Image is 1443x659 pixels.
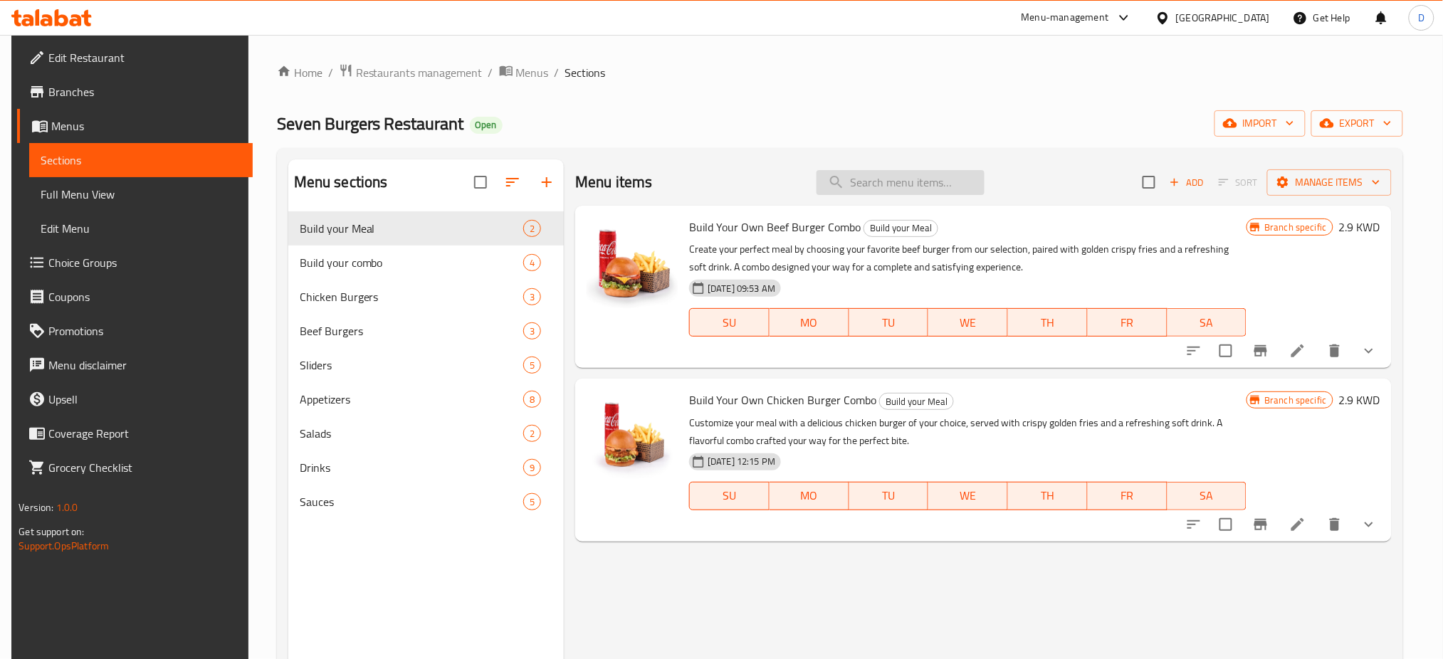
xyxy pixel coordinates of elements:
a: Menu disclaimer [17,348,253,382]
button: Branch-specific-item [1244,334,1278,368]
div: Build your combo4 [288,246,565,280]
div: [GEOGRAPHIC_DATA] [1176,10,1270,26]
span: Add item [1164,172,1210,194]
button: TU [849,308,929,337]
span: Promotions [48,322,241,339]
div: Salads [300,425,523,442]
div: Beef Burgers3 [288,314,565,348]
span: Select all sections [466,167,495,197]
div: Build your Meal [300,220,523,237]
span: WE [934,485,1002,506]
span: Branches [48,83,241,100]
button: SU [689,308,770,337]
div: Build your Meal [879,393,954,410]
span: Branch specific [1259,221,1332,234]
div: Chicken Burgers3 [288,280,565,314]
div: items [523,391,541,408]
div: items [523,425,541,442]
a: Full Menu View [29,177,253,211]
button: delete [1318,507,1352,542]
span: SU [696,312,764,333]
span: Get support on: [19,522,84,541]
button: WE [928,482,1008,510]
span: Select section first [1210,172,1267,194]
span: Choice Groups [48,254,241,271]
button: sort-choices [1177,507,1211,542]
span: Restaurants management [356,64,483,81]
span: Manage items [1279,174,1380,191]
div: Sliders5 [288,348,565,382]
span: 3 [524,290,540,304]
button: WE [928,308,1008,337]
span: Chicken Burgers [300,288,523,305]
div: Salads2 [288,416,565,450]
span: Coupons [48,288,241,305]
span: Add [1167,174,1206,191]
a: Upsell [17,382,253,416]
a: Coverage Report [17,416,253,450]
button: sort-choices [1177,334,1211,368]
span: 9 [524,461,540,475]
button: TH [1008,308,1088,337]
span: Menus [51,117,241,135]
a: Restaurants management [339,63,483,82]
span: Build your combo [300,254,523,271]
div: items [523,493,541,510]
a: Edit menu item [1289,342,1306,359]
input: search [817,170,985,195]
span: Open [470,119,503,131]
div: items [523,322,541,339]
span: WE [934,312,1002,333]
span: TU [855,312,923,333]
button: SA [1167,482,1247,510]
div: Menu-management [1022,9,1109,26]
svg: Show Choices [1360,516,1378,533]
span: Sliders [300,357,523,374]
span: Drinks [300,459,523,476]
div: items [523,459,541,476]
button: show more [1352,334,1386,368]
a: Support.OpsPlatform [19,537,109,555]
span: Sauces [300,493,523,510]
span: [DATE] 12:15 PM [702,455,781,468]
button: MO [770,308,849,337]
span: TH [1014,312,1082,333]
span: TU [855,485,923,506]
div: Sauces5 [288,485,565,519]
div: Open [470,117,503,134]
h2: Menu sections [294,172,388,193]
span: FR [1093,312,1162,333]
span: Version: [19,498,53,517]
a: Grocery Checklist [17,450,253,485]
span: Beef Burgers [300,322,523,339]
span: Branch specific [1259,394,1332,407]
span: [DATE] 09:53 AM [702,282,781,295]
a: Coupons [17,280,253,314]
a: Menus [17,109,253,143]
span: Sections [565,64,606,81]
a: Branches [17,75,253,109]
span: 2 [524,427,540,441]
svg: Show Choices [1360,342,1378,359]
span: SA [1173,485,1242,506]
span: Coverage Report [48,425,241,442]
span: Edit Restaurant [48,49,241,66]
span: MO [775,312,844,333]
button: TH [1008,482,1088,510]
span: Grocery Checklist [48,459,241,476]
li: / [488,64,493,81]
button: FR [1088,308,1167,337]
button: import [1214,110,1306,137]
span: SA [1173,312,1242,333]
span: 2 [524,222,540,236]
div: Drinks9 [288,450,565,485]
a: Menus [499,63,549,82]
div: Build your Meal2 [288,211,565,246]
button: Branch-specific-item [1244,507,1278,542]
